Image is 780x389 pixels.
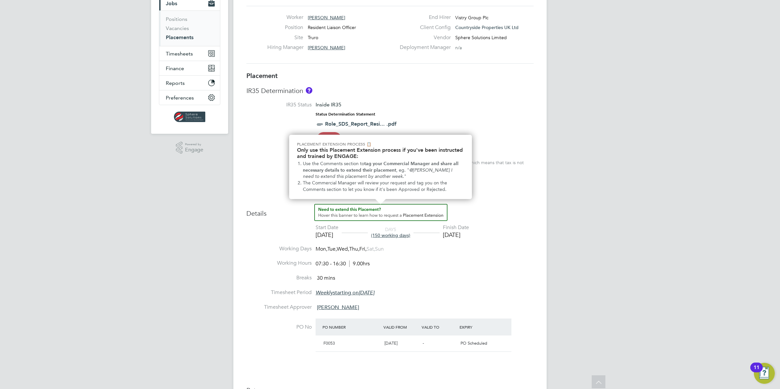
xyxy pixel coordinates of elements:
[455,15,489,21] span: Vistry Group Plc
[267,44,303,51] label: Hiring Manager
[321,321,382,333] div: PO Number
[297,147,464,159] h2: Only use this Placement Extension process if you've been instructed and trained by ENGAGE:
[316,260,370,267] div: 07:30 - 16:30
[246,72,278,80] b: Placement
[316,289,333,296] em: Weekly
[303,180,464,193] li: The Commercial Manager will review your request and tag you on the Comments section to let you kn...
[317,275,335,281] span: 30 mins
[337,246,349,252] span: Wed,
[349,260,370,267] span: 9.00hrs
[396,14,451,21] label: End Hirer
[308,24,356,30] span: Resident Liaison Officer
[325,121,397,127] a: Role_SDS_Report_Resi... .pdf
[455,45,462,51] span: n/a
[396,34,451,41] label: Vendor
[159,112,220,122] a: Go to home page
[316,224,338,231] div: Start Date
[246,204,534,218] h3: Details
[371,232,410,238] span: (150 working days)
[359,289,374,296] em: [DATE]
[754,367,759,376] div: 11
[316,246,327,252] span: Mon,
[166,65,184,71] span: Finance
[455,35,507,40] span: Sphere Solutions Limited
[267,24,303,31] label: Position
[316,112,375,117] strong: Status Determination Statement
[384,340,398,346] span: [DATE]
[754,363,775,384] button: Open Resource Center, 11 new notifications
[314,204,447,221] button: How to extend a Placement?
[267,34,303,41] label: Site
[396,167,409,173] span: , eg. "
[185,142,203,147] span: Powered by
[368,226,413,238] div: DAYS
[308,35,318,40] span: Truro
[174,112,206,122] img: spheresolutions-logo-retina.png
[246,274,312,281] label: Breaks
[396,24,451,31] label: Client Config
[327,246,337,252] span: Tue,
[289,135,472,199] div: Need to extend this Placement? Hover this banner.
[396,44,451,51] label: Deployment Manager
[375,246,384,252] span: Sun
[246,260,312,267] label: Working Hours
[317,132,341,145] span: High
[306,87,312,94] button: About IR35
[166,51,193,57] span: Timesheets
[166,95,194,101] span: Preferences
[367,246,375,252] span: Sat,
[317,304,359,311] span: [PERSON_NAME]
[166,34,194,40] a: Placements
[316,289,374,296] span: starting on
[246,289,312,296] label: Timesheet Period
[404,174,406,179] span: "
[246,101,312,108] label: IR35 Status
[443,224,469,231] div: Finish Date
[349,246,359,252] span: Thu,
[458,321,496,333] div: Expiry
[382,321,420,333] div: Valid From
[246,135,312,142] label: IR35 Risk
[303,167,454,179] em: @[PERSON_NAME] I need to extend this placement by another week.
[316,101,341,108] span: Inside IR35
[166,16,187,22] a: Positions
[166,0,177,7] span: Jobs
[303,161,460,173] strong: tag your Commercial Manager and share all necessary details to extend their placement
[460,340,487,346] span: PO Scheduled
[323,340,335,346] span: F0053
[423,340,424,346] span: -
[246,245,312,252] label: Working Days
[308,45,345,51] span: [PERSON_NAME]
[316,231,338,239] div: [DATE]
[308,15,345,21] span: [PERSON_NAME]
[246,324,312,331] label: PO No
[185,147,203,153] span: Engage
[303,161,364,166] span: Use the Comments section to
[166,25,189,31] a: Vacancies
[443,231,469,239] div: [DATE]
[359,246,367,252] span: Fri,
[246,86,534,95] h3: IR35 Determination
[267,14,303,21] label: Worker
[455,24,519,30] span: Countryside Properties UK Ltd
[420,321,458,333] div: Valid To
[246,304,312,311] label: Timesheet Approver
[166,80,185,86] span: Reports
[297,141,464,147] p: Placement Extension Process 📋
